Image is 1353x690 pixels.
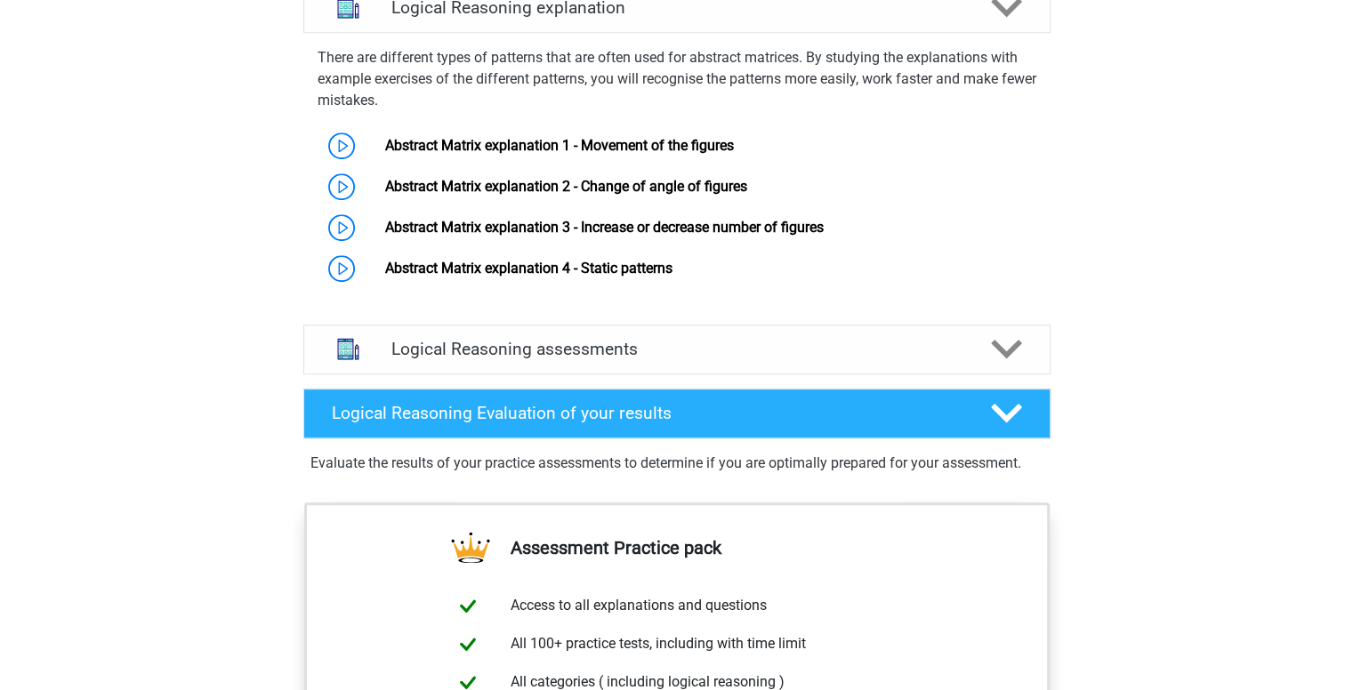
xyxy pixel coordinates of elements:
[385,219,824,236] a: Abstract Matrix explanation 3 - Increase or decrease number of figures
[326,326,371,372] img: logical reasoning assessments
[318,47,1036,111] p: There are different types of patterns that are often used for abstract matrices. By studying the ...
[296,325,1058,374] a: assessments Logical Reasoning assessments
[385,178,747,195] a: Abstract Matrix explanation 2 - Change of angle of figures
[310,453,1043,474] p: Evaluate the results of your practice assessments to determine if you are optimally prepared for ...
[385,260,672,277] a: Abstract Matrix explanation 4 - Static patterns
[332,403,962,423] h4: Logical Reasoning Evaluation of your results
[391,339,962,359] h4: Logical Reasoning assessments
[385,137,734,154] a: Abstract Matrix explanation 1 - Movement of the figures
[296,389,1058,438] a: Logical Reasoning Evaluation of your results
